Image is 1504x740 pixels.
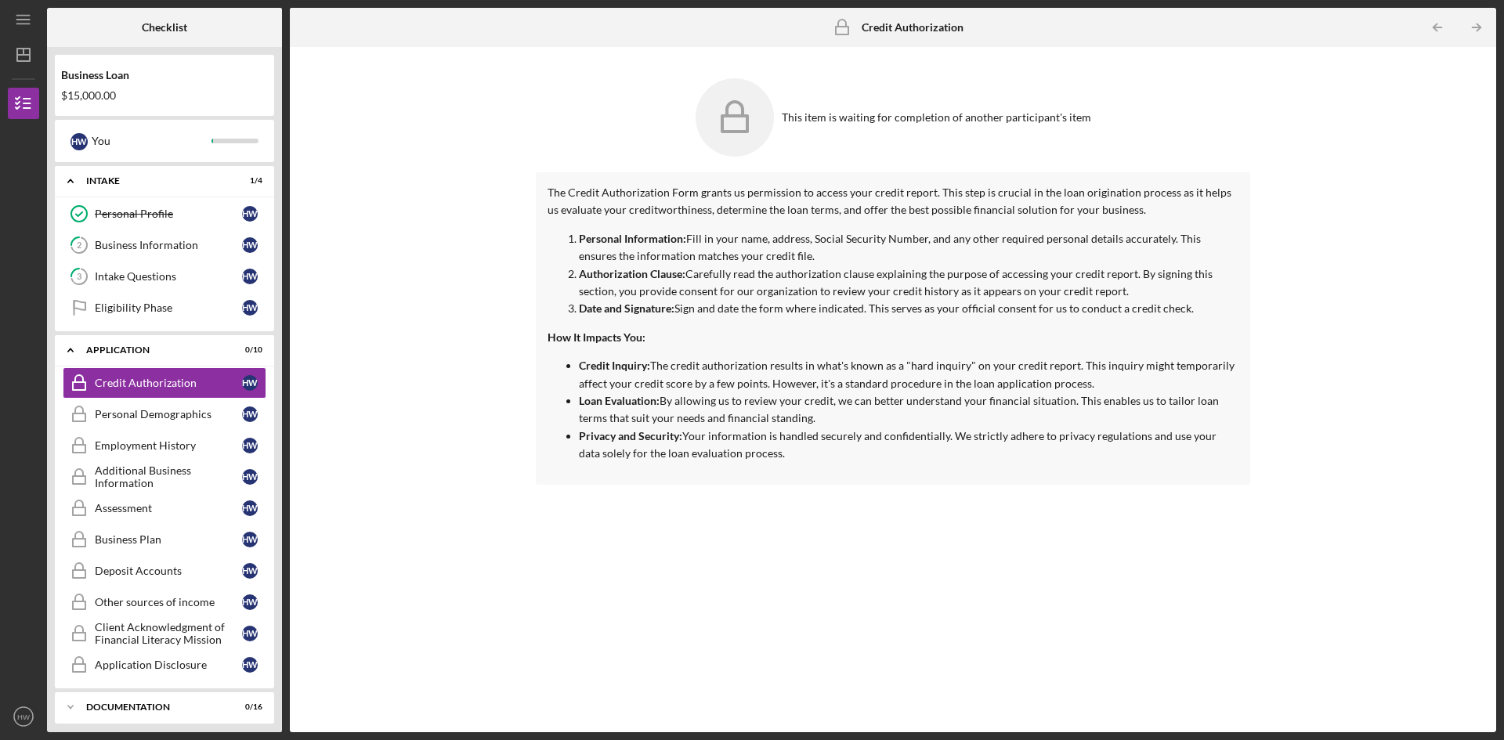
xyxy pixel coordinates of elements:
div: Business Information [95,239,242,251]
p: Fill in your name, address, Social Security Number, and any other required personal details accur... [579,230,1238,265]
div: Business Loan [61,69,268,81]
p: Carefully read the authorization clause explaining the purpose of accessing your credit report. B... [579,265,1238,301]
div: 0 / 10 [234,345,262,355]
div: Client Acknowledgment of Financial Literacy Mission [95,621,242,646]
p: By allowing us to review your credit, we can better understand your financial situation. This ena... [579,392,1238,428]
a: Application DisclosureHW [63,649,266,680]
div: This item is waiting for completion of another participant's item [782,111,1091,124]
div: H W [242,532,258,547]
a: Personal DemographicsHW [63,399,266,430]
div: Personal Profile [95,208,242,220]
strong: Credit Inquiry: [579,359,650,372]
p: The credit authorization results in what's known as a "hard inquiry" on your credit report. This ... [579,357,1238,392]
a: 3Intake QuestionsHW [63,261,266,292]
div: H W [242,626,258,641]
strong: How It Impacts You: [548,330,645,344]
div: H W [242,563,258,579]
text: HW [17,713,31,721]
div: Deposit Accounts [95,565,242,577]
div: You [92,128,211,154]
a: 2Business InformationHW [63,229,266,261]
div: H W [242,375,258,391]
div: H W [242,500,258,516]
div: Additional Business Information [95,464,242,489]
a: Business PlanHW [63,524,266,555]
div: Application [86,345,223,355]
b: Checklist [142,21,187,34]
p: Your information is handled securely and confidentially. We strictly adhere to privacy regulation... [579,428,1238,463]
div: 1 / 4 [234,176,262,186]
a: Eligibility PhaseHW [63,292,266,323]
div: $15,000.00 [61,89,268,102]
div: Eligibility Phase [95,301,242,314]
p: Sign and date the form where indicated. This serves as your official consent for us to conduct a ... [579,300,1238,317]
div: Other sources of income [95,596,242,608]
a: Other sources of incomeHW [63,587,266,618]
div: H W [242,657,258,673]
div: H W [242,469,258,485]
div: Application Disclosure [95,659,242,671]
div: Employment History [95,439,242,452]
div: Intake [86,176,223,186]
strong: Privacy and Security: [579,429,682,442]
a: Employment HistoryHW [63,430,266,461]
div: H W [70,133,88,150]
a: Additional Business InformationHW [63,461,266,493]
a: AssessmentHW [63,493,266,524]
div: Assessment [95,502,242,514]
b: Credit Authorization [862,21,963,34]
strong: Loan Evaluation: [579,394,660,407]
div: H W [242,406,258,422]
tspan: 3 [77,272,81,282]
div: 0 / 16 [234,702,262,712]
a: Client Acknowledgment of Financial Literacy MissionHW [63,618,266,649]
strong: Date and Signature: [579,301,674,315]
a: Deposit AccountsHW [63,555,266,587]
tspan: 2 [77,240,81,251]
p: The Credit Authorization Form grants us permission to access your credit report. This step is cru... [548,184,1238,219]
button: HW [8,701,39,732]
div: Business Plan [95,533,242,546]
div: Documentation [86,702,223,712]
div: H W [242,269,258,284]
div: Personal Demographics [95,408,242,421]
div: H W [242,206,258,222]
a: Personal ProfileHW [63,198,266,229]
div: H W [242,237,258,253]
strong: Authorization Clause: [579,267,685,280]
strong: Personal Information: [579,232,686,245]
div: H W [242,438,258,453]
div: Credit Authorization [95,377,242,389]
div: H W [242,594,258,610]
div: H W [242,300,258,316]
a: Credit AuthorizationHW [63,367,266,399]
div: Intake Questions [95,270,242,283]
